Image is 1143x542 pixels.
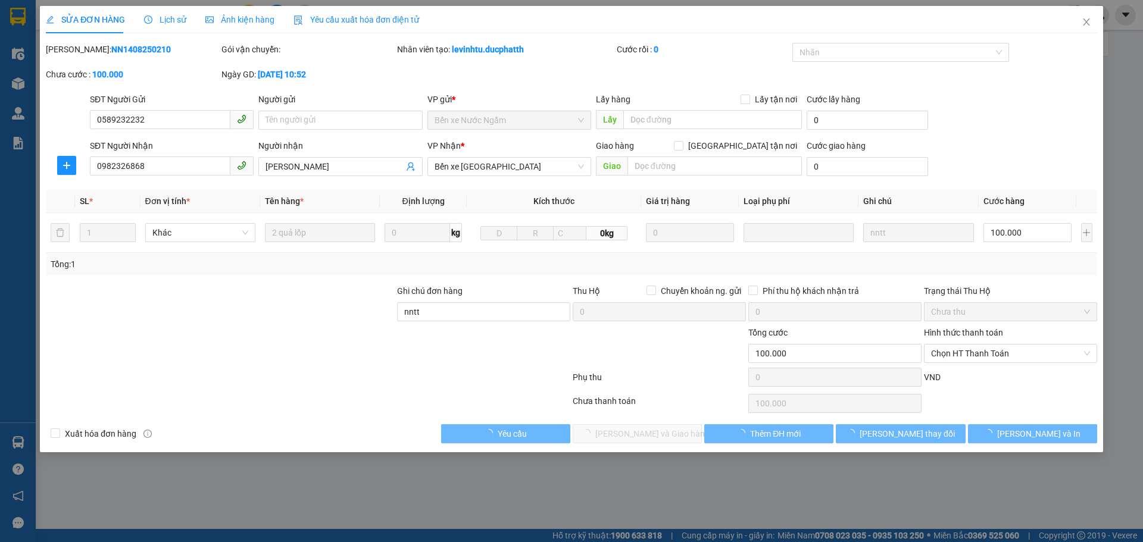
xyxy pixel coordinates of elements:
span: Lấy tận nơi [750,93,802,106]
span: edit [46,15,54,24]
button: [PERSON_NAME] và In [968,424,1097,443]
span: Chưa thu [931,303,1090,321]
span: Giá trị hàng [646,196,690,206]
label: Hình thức thanh toán [924,328,1003,337]
span: Ảnh kiện hàng [205,15,274,24]
b: 100.000 [92,70,123,79]
span: Đơn vị tính [145,196,190,206]
div: VP gửi [427,93,591,106]
span: Tổng cước [748,328,788,337]
div: Tổng: 1 [51,258,441,271]
label: Cước lấy hàng [807,95,860,104]
span: Giao [596,156,627,176]
img: icon [293,15,303,25]
input: Dọc đường [623,110,802,129]
span: loading [984,429,997,437]
button: [PERSON_NAME] và Giao hàng [573,424,702,443]
div: Phụ thu [571,371,747,391]
div: Ngày GD: [221,68,395,81]
span: VND [924,372,941,382]
span: Kích thước [533,196,574,206]
th: Loại phụ phí [739,190,858,213]
span: VP Nhận [427,141,461,151]
span: user-add [406,162,416,171]
input: Cước giao hàng [807,157,928,176]
span: SỬA ĐƠN HÀNG [46,15,125,24]
input: 0 [646,223,735,242]
span: Khác [152,224,248,242]
span: close [1082,17,1091,27]
div: Chưa cước : [46,68,219,81]
button: plus [1081,223,1092,242]
div: Cước rồi : [617,43,790,56]
span: Lịch sử [144,15,186,24]
input: Cước lấy hàng [807,111,928,130]
input: Dọc đường [627,156,802,176]
span: Lấy [596,110,623,129]
div: SĐT Người Nhận [90,139,254,152]
span: [GEOGRAPHIC_DATA] tận nơi [683,139,802,152]
span: Bến xe Hoằng Hóa [435,158,584,176]
input: R [517,226,554,240]
input: D [480,226,517,240]
div: Nhân viên tạo: [397,43,614,56]
span: Lấy hàng [596,95,630,104]
span: phone [237,114,246,124]
div: Người gửi [258,93,422,106]
span: Yêu cầu [498,427,527,440]
span: Cước hàng [983,196,1025,206]
div: SĐT Người Gửi [90,93,254,106]
span: [PERSON_NAME] và In [997,427,1080,440]
span: Chọn HT Thanh Toán [931,344,1090,362]
input: VD: Bàn, Ghế [265,223,375,242]
span: loading [485,429,498,437]
span: Phí thu hộ khách nhận trả [758,284,864,297]
label: Cước giao hàng [807,141,866,151]
input: C [553,226,586,240]
button: plus [57,156,76,175]
span: picture [205,15,214,24]
b: [DATE] 10:52 [258,70,306,79]
span: Giao hàng [596,141,634,151]
span: info-circle [143,430,152,438]
span: Thu Hộ [573,286,600,296]
span: kg [450,223,462,242]
div: Người nhận [258,139,422,152]
span: Xuất hóa đơn hàng [60,427,141,440]
span: phone [237,161,246,170]
span: Chuyển khoản ng. gửi [656,284,746,297]
span: SL [80,196,89,206]
b: NN1408250210 [111,45,171,54]
button: delete [51,223,70,242]
button: Thêm ĐH mới [704,424,833,443]
span: Tên hàng [265,196,304,206]
span: clock-circle [144,15,152,24]
label: Ghi chú đơn hàng [397,286,463,296]
span: loading [737,429,750,437]
th: Ghi chú [858,190,978,213]
b: 0 [654,45,658,54]
span: Định lượng [402,196,444,206]
span: loading [847,429,860,437]
button: Yêu cầu [441,424,570,443]
span: Yêu cầu xuất hóa đơn điện tử [293,15,419,24]
div: Chưa thanh toán [571,394,747,415]
span: plus [58,161,76,170]
div: [PERSON_NAME]: [46,43,219,56]
b: levinhtu.ducphatth [452,45,524,54]
div: Trạng thái Thu Hộ [924,284,1097,297]
button: [PERSON_NAME] thay đổi [836,424,965,443]
input: Ghi Chú [863,223,973,242]
span: 0kg [586,226,627,240]
div: Gói vận chuyển: [221,43,395,56]
span: Bến xe Nước Ngầm [435,111,584,129]
span: Thêm ĐH mới [750,427,801,440]
input: Ghi chú đơn hàng [397,302,570,321]
button: Close [1070,6,1103,39]
span: [PERSON_NAME] thay đổi [860,427,955,440]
